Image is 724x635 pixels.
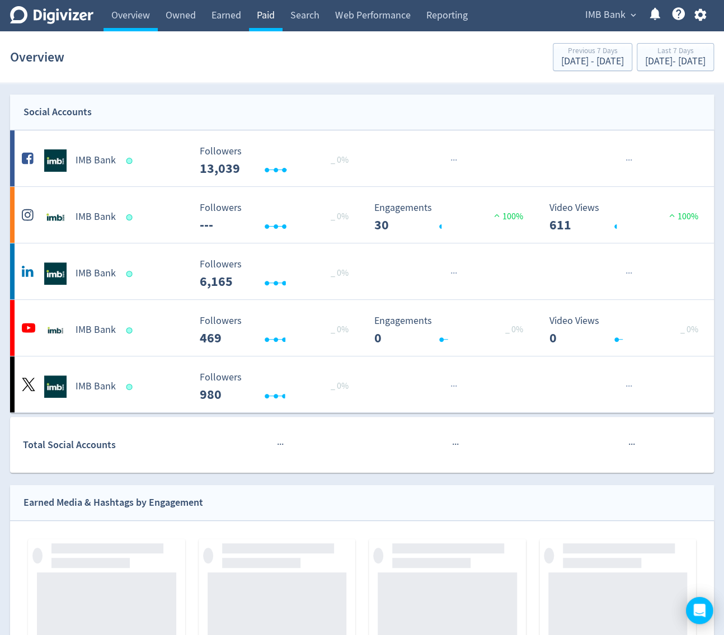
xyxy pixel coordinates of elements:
span: · [453,379,455,393]
svg: Followers --- [194,259,362,289]
span: _ 0% [505,324,523,335]
span: · [455,266,457,280]
button: Last 7 Days[DATE]- [DATE] [637,43,714,71]
span: Data last synced: 1 Sep 2025, 9:02pm (AEST) [126,327,136,333]
span: · [628,379,630,393]
span: _ 0% [680,324,698,335]
img: IMB Bank undefined [44,319,67,341]
span: · [626,153,628,167]
svg: Engagements 0 [369,316,537,345]
span: _ 0% [331,211,349,222]
div: Social Accounts [23,104,92,120]
span: · [450,379,453,393]
span: IMB Bank [585,6,626,24]
span: · [455,153,457,167]
span: · [626,266,628,280]
h5: IMB Bank [76,210,116,224]
h5: IMB Bank [76,380,116,393]
div: Total Social Accounts [23,437,191,453]
svg: Followers --- [194,146,362,176]
span: · [450,266,453,280]
h5: IMB Bank [76,154,116,167]
span: · [455,379,457,393]
div: Open Intercom Messenger [686,597,713,624]
img: IMB Bank undefined [44,149,67,172]
span: · [630,379,632,393]
div: Last 7 Days [645,47,706,57]
span: · [453,153,455,167]
span: Data last synced: 2 Sep 2025, 3:02am (AEST) [126,158,136,164]
h5: IMB Bank [76,323,116,337]
img: positive-performance.svg [666,211,678,219]
span: _ 0% [331,267,349,279]
svg: Followers --- [194,203,362,232]
span: · [630,153,632,167]
svg: Followers --- [194,316,362,345]
svg: Video Views 611 [544,203,712,232]
span: · [632,438,634,451]
div: Earned Media & Hashtags by Engagement [23,495,203,511]
img: IMB Bank undefined [44,206,67,228]
span: · [281,438,284,451]
h5: IMB Bank [76,267,116,280]
a: IMB Bank undefinedIMB Bank Followers --- _ 0% Followers 6,165 ······ [10,243,714,299]
span: Data last synced: 1 Sep 2025, 10:02pm (AEST) [126,384,136,390]
svg: Engagements 30 [369,203,537,232]
span: · [630,266,632,280]
span: expand_more [628,10,638,20]
div: Previous 7 Days [561,47,624,57]
div: [DATE] - [DATE] [561,57,624,67]
span: · [453,266,455,280]
span: Data last synced: 2 Sep 2025, 12:02am (AEST) [126,271,136,277]
a: IMB Bank undefinedIMB Bank Followers --- Followers --- _ 0% Engagements 30 Engagements 30 100% Vi... [10,187,714,243]
a: IMB Bank undefinedIMB Bank Followers --- _ 0% Followers 980 ······ [10,356,714,412]
span: · [450,153,453,167]
a: IMB Bank undefinedIMB Bank Followers --- _ 0% Followers 13,039 ······ [10,130,714,186]
span: _ 0% [331,154,349,166]
img: IMB Bank undefined [44,262,67,285]
span: · [277,438,279,451]
span: · [279,438,281,451]
span: · [626,379,628,393]
span: Data last synced: 2 Sep 2025, 8:02am (AEST) [126,214,136,220]
svg: Video Views 0 [544,316,712,345]
button: IMB Bank [581,6,639,24]
span: · [457,438,459,451]
span: · [628,438,630,451]
img: positive-performance.svg [491,211,502,219]
span: _ 0% [331,380,349,392]
button: Previous 7 Days[DATE] - [DATE] [553,43,632,71]
span: · [452,438,454,451]
img: IMB Bank undefined [44,375,67,398]
svg: Followers --- [194,372,362,402]
a: IMB Bank undefinedIMB Bank Followers --- _ 0% Followers 469 Engagements 0 Engagements 0 _ 0% Vide... [10,300,714,356]
span: _ 0% [331,324,349,335]
span: · [628,266,630,280]
div: [DATE] - [DATE] [645,57,706,67]
span: 100% [491,211,523,222]
span: · [628,153,630,167]
span: · [454,438,457,451]
span: 100% [666,211,698,222]
h1: Overview [10,39,64,75]
span: · [630,438,632,451]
